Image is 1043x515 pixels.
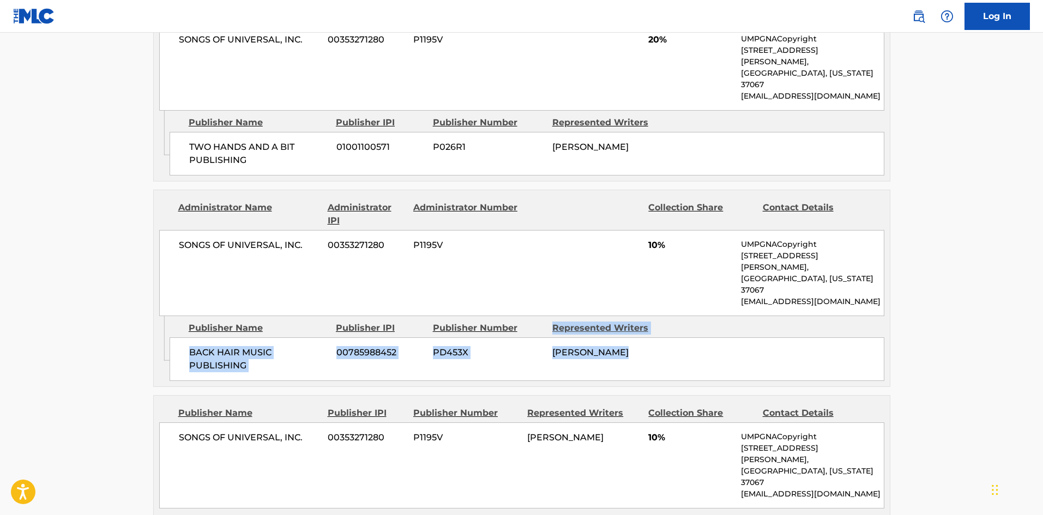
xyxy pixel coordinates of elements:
[178,201,319,227] div: Administrator Name
[178,407,319,420] div: Publisher Name
[328,407,405,420] div: Publisher IPI
[741,45,883,68] p: [STREET_ADDRESS][PERSON_NAME],
[413,239,519,252] span: P1195V
[328,33,405,46] span: 00353271280
[433,322,544,335] div: Publisher Number
[648,407,754,420] div: Collection Share
[179,431,320,444] span: SONGS OF UNIVERSAL, INC.
[741,488,883,500] p: [EMAIL_ADDRESS][DOMAIN_NAME]
[741,273,883,296] p: [GEOGRAPHIC_DATA], [US_STATE] 37067
[741,68,883,90] p: [GEOGRAPHIC_DATA], [US_STATE] 37067
[433,141,544,154] span: P026R1
[552,322,664,335] div: Represented Writers
[189,116,328,129] div: Publisher Name
[433,116,544,129] div: Publisher Number
[328,239,405,252] span: 00353271280
[336,141,425,154] span: 01001100571
[908,5,930,27] a: Public Search
[988,463,1043,515] iframe: Chat Widget
[741,296,883,307] p: [EMAIL_ADDRESS][DOMAIN_NAME]
[741,90,883,102] p: [EMAIL_ADDRESS][DOMAIN_NAME]
[552,142,629,152] span: [PERSON_NAME]
[741,431,883,443] p: UMPGNACopyright
[336,322,425,335] div: Publisher IPI
[940,10,954,23] img: help
[648,431,733,444] span: 10%
[912,10,925,23] img: search
[413,201,519,227] div: Administrator Number
[741,239,883,250] p: UMPGNACopyright
[648,201,754,227] div: Collection Share
[741,465,883,488] p: [GEOGRAPHIC_DATA], [US_STATE] 37067
[189,141,328,167] span: TWO HANDS AND A BIT PUBLISHING
[328,201,405,227] div: Administrator IPI
[179,239,320,252] span: SONGS OF UNIVERSAL, INC.
[741,443,883,465] p: [STREET_ADDRESS][PERSON_NAME],
[648,239,733,252] span: 10%
[433,346,544,359] span: PD453X
[763,407,869,420] div: Contact Details
[413,431,519,444] span: P1195V
[189,322,328,335] div: Publisher Name
[741,33,883,45] p: UMPGNACopyright
[336,116,425,129] div: Publisher IPI
[413,33,519,46] span: P1195V
[179,33,320,46] span: SONGS OF UNIVERSAL, INC.
[763,201,869,227] div: Contact Details
[328,431,405,444] span: 00353271280
[964,3,1030,30] a: Log In
[992,474,998,506] div: Drag
[336,346,425,359] span: 00785988452
[552,347,629,358] span: [PERSON_NAME]
[648,33,733,46] span: 20%
[552,116,664,129] div: Represented Writers
[527,432,604,443] span: [PERSON_NAME]
[741,250,883,273] p: [STREET_ADDRESS][PERSON_NAME],
[527,407,640,420] div: Represented Writers
[13,8,55,24] img: MLC Logo
[936,5,958,27] div: Help
[413,407,519,420] div: Publisher Number
[189,346,328,372] span: BACK HAIR MUSIC PUBLISHING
